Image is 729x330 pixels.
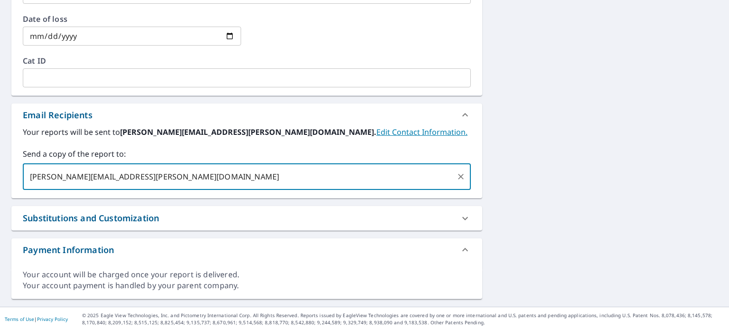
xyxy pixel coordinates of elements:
div: Your account payment is handled by your parent company. [23,280,471,291]
label: Date of loss [23,15,241,23]
a: Privacy Policy [37,316,68,322]
div: Email Recipients [11,104,482,126]
button: Clear [454,170,467,183]
div: Payment Information [11,238,482,261]
div: Your account will be charged once your report is delivered. [23,269,471,280]
label: Cat ID [23,57,471,65]
b: [PERSON_NAME][EMAIL_ADDRESS][PERSON_NAME][DOMAIN_NAME]. [120,127,376,137]
label: Send a copy of the report to: [23,148,471,160]
div: Substitutions and Customization [11,206,482,230]
a: EditContactInfo [376,127,467,137]
div: Substitutions and Customization [23,212,159,225]
p: © 2025 Eagle View Technologies, Inc. and Pictometry International Corp. All Rights Reserved. Repo... [82,312,724,326]
a: Terms of Use [5,316,34,322]
p: | [5,316,68,322]
label: Your reports will be sent to [23,126,471,138]
div: Payment Information [23,244,114,256]
div: Email Recipients [23,109,93,122]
